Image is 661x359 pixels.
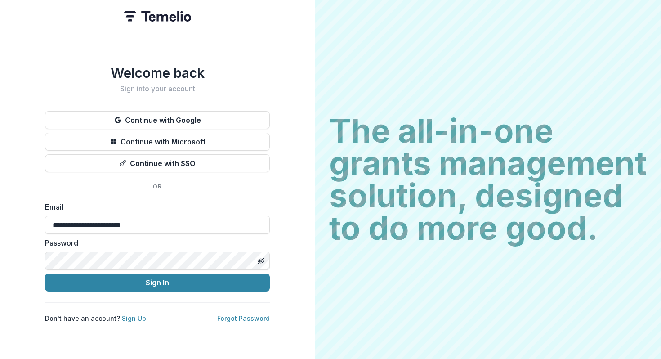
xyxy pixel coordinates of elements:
label: Email [45,202,264,212]
button: Sign In [45,274,270,292]
button: Continue with SSO [45,154,270,172]
h2: Sign into your account [45,85,270,93]
a: Forgot Password [217,314,270,322]
img: Temelio [124,11,191,22]
p: Don't have an account? [45,314,146,323]
button: Continue with Microsoft [45,133,270,151]
a: Sign Up [122,314,146,322]
h1: Welcome back [45,65,270,81]
button: Toggle password visibility [254,254,268,268]
label: Password [45,238,264,248]
button: Continue with Google [45,111,270,129]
